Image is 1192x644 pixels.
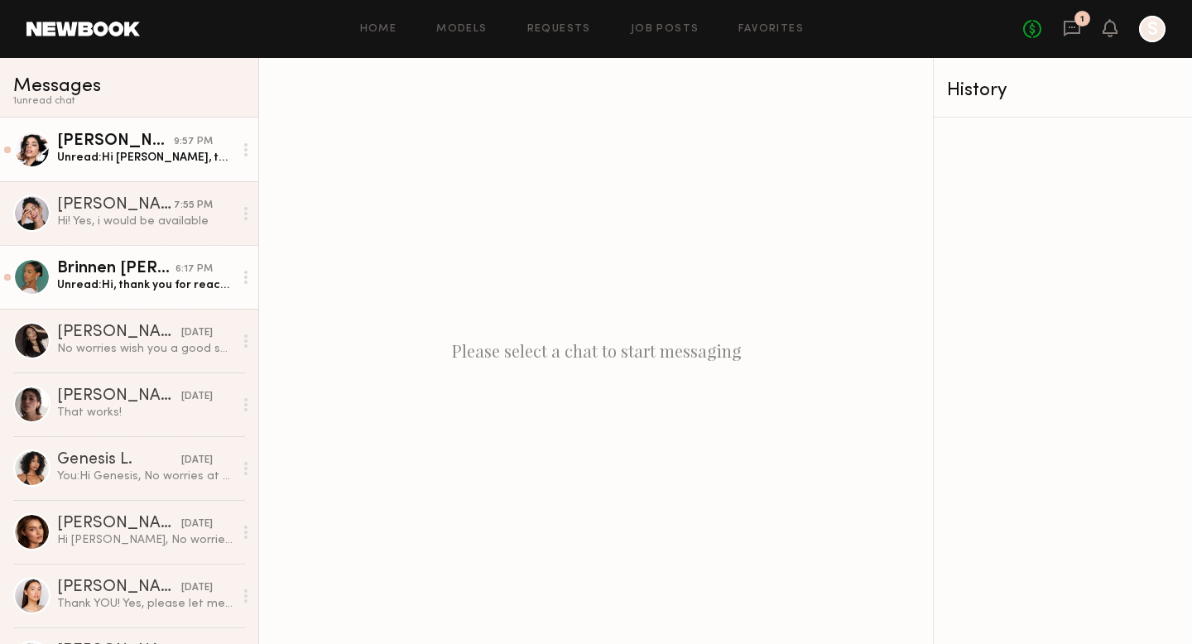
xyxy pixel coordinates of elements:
div: [DATE] [181,580,213,596]
div: 9:57 PM [174,134,213,150]
div: Thank YOU! Yes, please let me know if there’s ever anything else I can do for you! [57,596,233,612]
a: S [1139,16,1166,42]
div: [DATE] [181,453,213,469]
div: [PERSON_NAME] [57,197,174,214]
div: Please select a chat to start messaging [259,58,933,644]
div: Genesis L. [57,452,181,469]
div: [PERSON_NAME] [57,516,181,532]
div: No worries wish you a good shoot! [57,341,233,357]
div: Hi [PERSON_NAME], No worries at all, and thank you so much for getting back to me :) Absolutely —... [57,532,233,548]
div: You: Hi Genesis, No worries at all!! Are you free at all [DATE] or [DATE]? [57,469,233,484]
div: Unread: Hi, thank you for reaching out! I’m interested, but can you clarify what the hour shoot w... [57,277,233,293]
div: [DATE] [181,389,213,405]
div: That works! [57,405,233,421]
a: Requests [527,24,591,35]
div: 6:17 PM [175,262,213,277]
div: 1 [1080,15,1084,24]
a: Models [436,24,487,35]
div: [DATE] [181,517,213,532]
a: Job Posts [631,24,699,35]
div: 7:55 PM [174,198,213,214]
a: Favorites [738,24,804,35]
div: [PERSON_NAME] [57,324,181,341]
div: [DATE] [181,325,213,341]
div: [PERSON_NAME] [57,579,181,596]
div: Unread: Hi [PERSON_NAME], thank you so much for reaching out and for your kind words! I’d love to... [57,150,233,166]
a: 1 [1063,19,1081,40]
div: [PERSON_NAME] [57,388,181,405]
div: Brinnen [PERSON_NAME] [57,261,175,277]
span: Messages [13,77,101,96]
div: Hi! Yes, i would be available [57,214,233,229]
div: History [947,81,1179,100]
div: [PERSON_NAME] [57,133,174,150]
a: Home [360,24,397,35]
